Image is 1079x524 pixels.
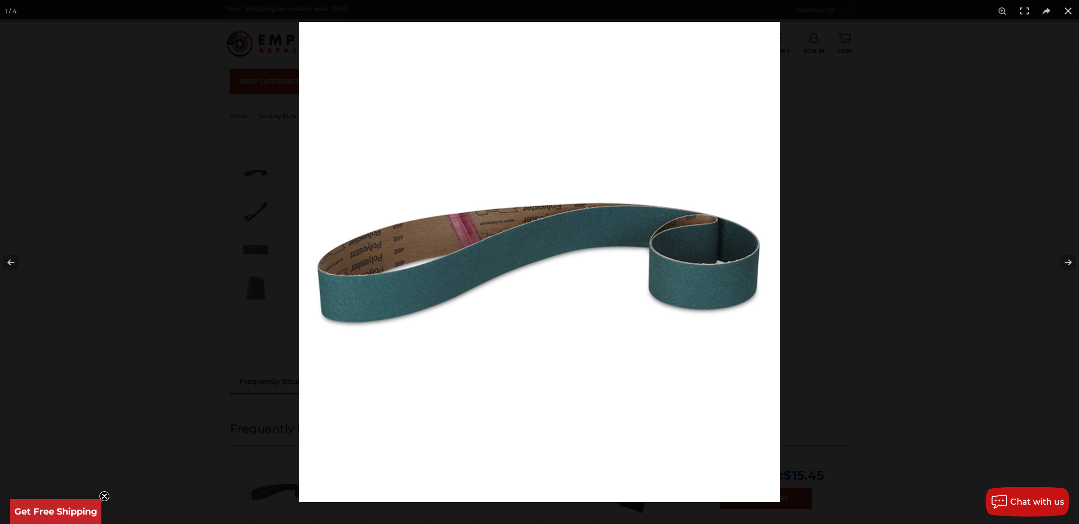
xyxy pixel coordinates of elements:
button: Chat with us [986,487,1069,517]
img: 2_x_36_Zirconia_Sanding_Belt_-1__57957.1586539955.jpg [299,22,780,502]
div: Get Free ShippingClose teaser [10,499,101,524]
button: Next (arrow right) [1044,237,1079,287]
button: Close teaser [99,491,109,501]
span: Chat with us [1010,497,1064,507]
span: Get Free Shipping [14,506,97,517]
